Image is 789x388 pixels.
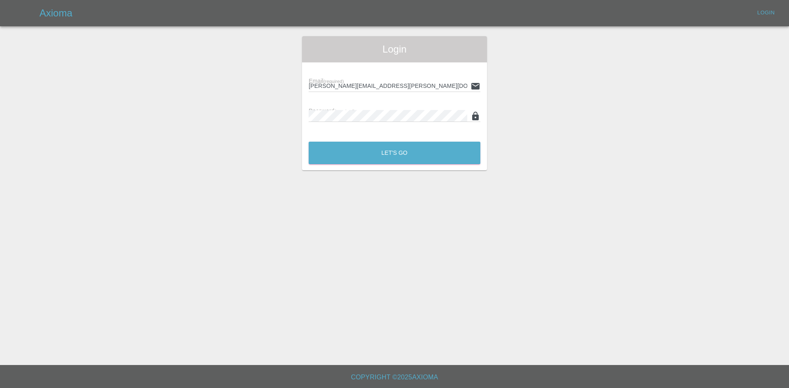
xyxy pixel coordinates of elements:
[753,7,779,19] a: Login
[7,372,782,383] h6: Copyright © 2025 Axioma
[309,108,355,114] span: Password
[309,142,480,164] button: Let's Go
[309,78,344,84] span: Email
[323,79,344,84] small: (required)
[309,43,480,56] span: Login
[39,7,72,20] h5: Axioma
[335,109,355,114] small: (required)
